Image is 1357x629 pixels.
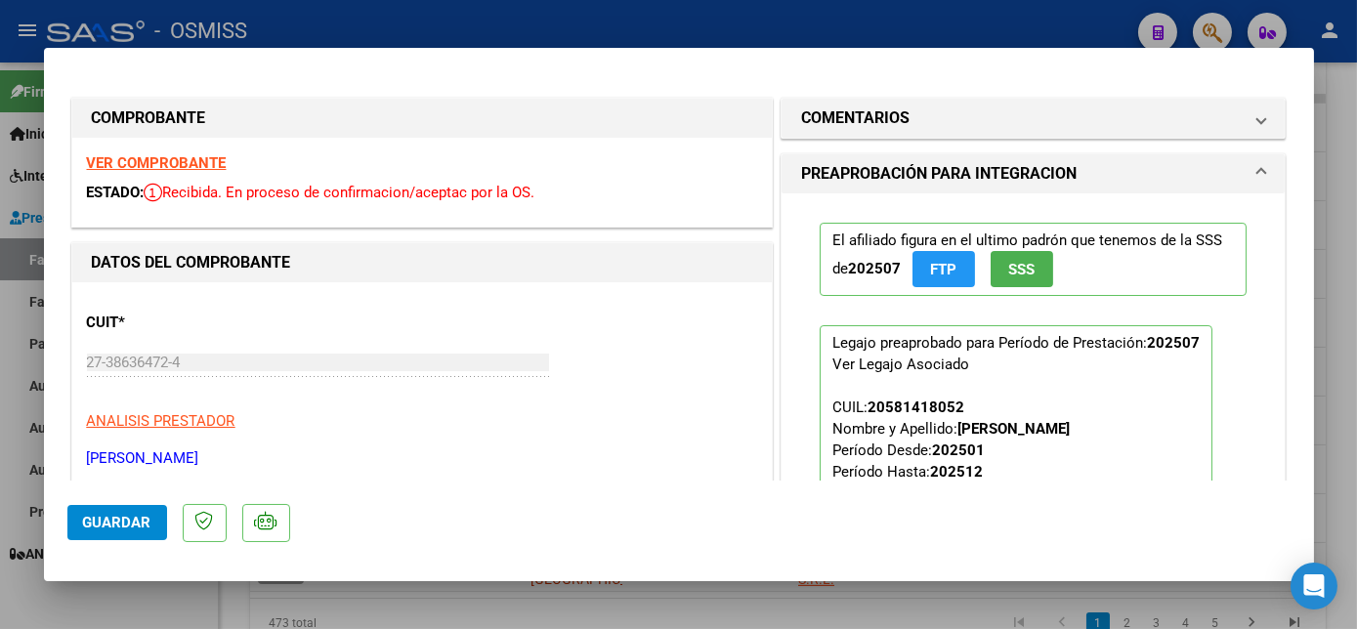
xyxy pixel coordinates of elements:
[930,261,956,278] span: FTP
[930,463,983,481] strong: 202512
[801,162,1077,186] h1: PREAPROBACIÓN PARA INTEGRACION
[87,154,227,172] a: VER COMPROBANTE
[868,397,964,418] div: 20581418052
[1291,563,1337,609] div: Open Intercom Messenger
[848,260,901,277] strong: 202507
[87,412,235,430] span: ANALISIS PRESTADOR
[991,251,1053,287] button: SSS
[87,312,288,334] p: CUIT
[820,223,1248,296] p: El afiliado figura en el ultimo padrón que tenemos de la SSS de
[957,420,1070,438] strong: [PERSON_NAME]
[87,184,145,201] span: ESTADO:
[782,154,1286,193] mat-expansion-panel-header: PREAPROBACIÓN PARA INTEGRACION
[92,253,291,272] strong: DATOS DEL COMPROBANTE
[832,354,969,375] div: Ver Legajo Asociado
[801,106,910,130] h1: COMENTARIOS
[820,325,1212,585] p: Legajo preaprobado para Período de Prestación:
[1147,334,1200,352] strong: 202507
[912,251,975,287] button: FTP
[83,514,151,531] span: Guardar
[145,184,535,201] span: Recibida. En proceso de confirmacion/aceptac por la OS.
[782,99,1286,138] mat-expansion-panel-header: COMENTARIOS
[1008,261,1035,278] span: SSS
[932,441,985,459] strong: 202501
[92,108,206,127] strong: COMPROBANTE
[87,447,757,470] p: [PERSON_NAME]
[67,505,167,540] button: Guardar
[832,398,1070,524] span: CUIL: Nombre y Apellido: Período Desde: Período Hasta: Admite Dependencia:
